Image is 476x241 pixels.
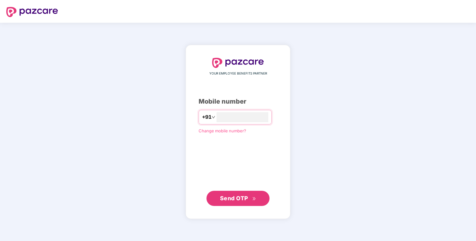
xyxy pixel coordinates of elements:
[220,195,248,202] span: Send OTP
[199,97,277,106] div: Mobile number
[6,7,58,17] img: logo
[209,71,267,76] span: YOUR EMPLOYEE BENEFITS PARTNER
[212,58,264,68] img: logo
[252,197,256,201] span: double-right
[202,113,212,121] span: +91
[199,128,246,133] a: Change mobile number?
[206,191,270,206] button: Send OTPdouble-right
[212,115,215,119] span: down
